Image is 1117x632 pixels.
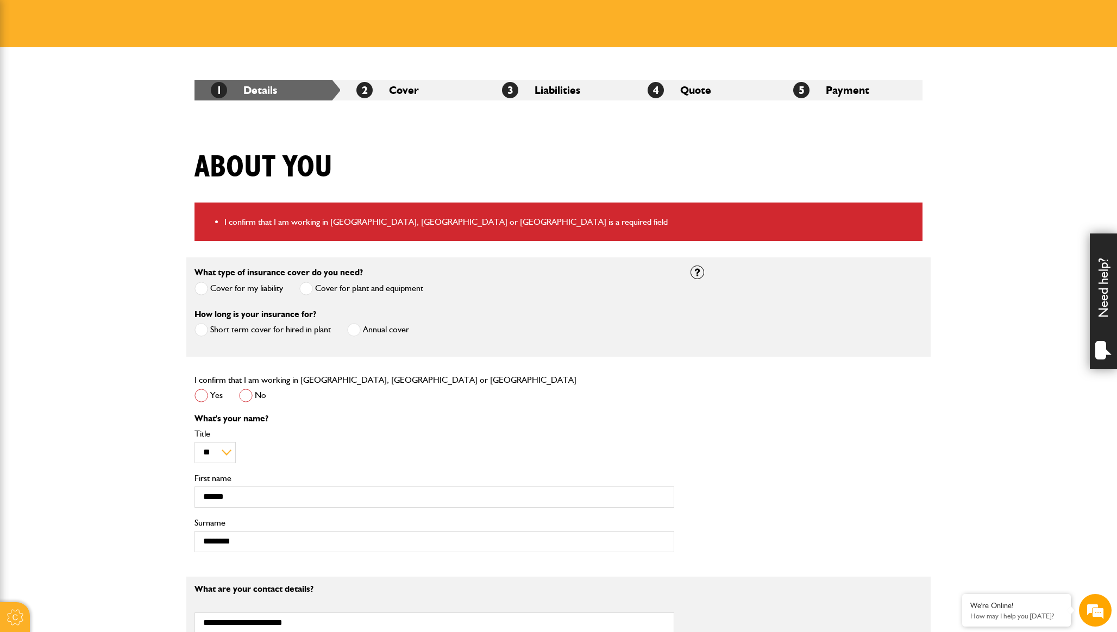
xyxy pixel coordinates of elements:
label: Surname [194,519,674,527]
li: Payment [777,80,923,100]
label: Short term cover for hired in plant [194,323,331,337]
span: 5 [793,82,809,98]
label: No [239,389,266,402]
label: What type of insurance cover do you need? [194,268,363,277]
label: How long is your insurance for? [194,310,316,319]
label: First name [194,474,674,483]
li: Quote [631,80,777,100]
label: Yes [194,389,223,402]
label: I confirm that I am working in [GEOGRAPHIC_DATA], [GEOGRAPHIC_DATA] or [GEOGRAPHIC_DATA] [194,376,576,384]
li: Liabilities [486,80,631,100]
p: How may I help you today? [970,612,1063,620]
label: Cover for plant and equipment [299,282,423,295]
p: What's your name? [194,414,674,423]
p: What are your contact details? [194,585,674,593]
li: Cover [340,80,486,100]
label: Annual cover [347,323,409,337]
label: Cover for my liability [194,282,283,295]
li: I confirm that I am working in [GEOGRAPHIC_DATA], [GEOGRAPHIC_DATA] or [GEOGRAPHIC_DATA] is a req... [224,215,914,229]
span: 2 [356,82,373,98]
span: 3 [502,82,518,98]
span: 1 [211,82,227,98]
div: Need help? [1090,233,1117,369]
li: Details [194,80,340,100]
div: We're Online! [970,601,1063,610]
span: 4 [648,82,664,98]
label: Title [194,429,674,438]
h1: About you [194,149,332,186]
